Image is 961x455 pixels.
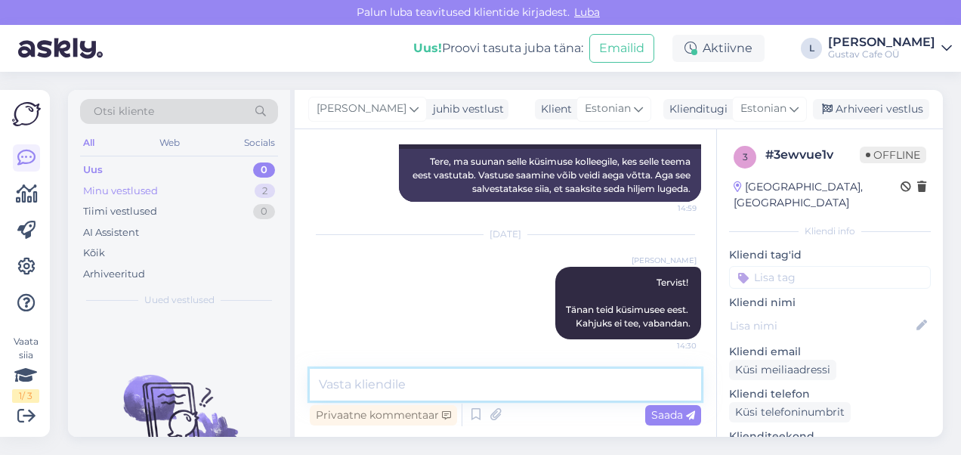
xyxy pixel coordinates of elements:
div: Gustav Cafe OÜ [828,48,935,60]
div: Küsi telefoninumbrit [729,402,851,422]
span: Uued vestlused [144,293,215,307]
div: L [801,38,822,59]
div: Socials [241,133,278,153]
div: [GEOGRAPHIC_DATA], [GEOGRAPHIC_DATA] [734,179,901,211]
div: Klient [535,101,572,117]
span: 3 [743,151,748,162]
div: Privaatne kommentaar [310,405,457,426]
div: Küsi meiliaadressi [729,360,836,380]
div: Uus [83,162,103,178]
div: Minu vestlused [83,184,158,199]
div: 0 [253,204,275,219]
div: Kliendi info [729,224,931,238]
div: juhib vestlust [427,101,504,117]
div: [DATE] [310,227,701,241]
button: Emailid [589,34,654,63]
a: [PERSON_NAME]Gustav Cafe OÜ [828,36,952,60]
div: # 3ewvue1v [765,146,860,164]
div: Arhiveeritud [83,267,145,282]
p: Kliendi email [729,344,931,360]
b: Uus! [413,41,442,55]
div: Tiimi vestlused [83,204,157,219]
div: Vaata siia [12,335,39,403]
p: Kliendi telefon [729,386,931,402]
span: Offline [860,147,926,163]
div: 0 [253,162,275,178]
div: Arhiveeri vestlus [813,99,929,119]
div: Klienditugi [663,101,728,117]
span: [PERSON_NAME] [317,101,406,117]
span: Otsi kliente [94,104,154,119]
span: Saada [651,408,695,422]
p: Klienditeekond [729,429,931,444]
span: 14:30 [640,340,697,351]
span: 14:59 [640,203,697,214]
span: Estonian [585,101,631,117]
div: Aktiivne [672,35,765,62]
div: 1 / 3 [12,389,39,403]
div: Tere, ma suunan selle küsimuse kolleegile, kes selle teema eest vastutab. Vastuse saamine võib ve... [399,149,701,202]
input: Lisa tag [729,266,931,289]
span: [PERSON_NAME] [632,255,697,266]
div: All [80,133,97,153]
img: Askly Logo [12,102,41,126]
div: Kõik [83,246,105,261]
input: Lisa nimi [730,317,913,334]
p: Kliendi nimi [729,295,931,311]
div: Web [156,133,183,153]
div: AI Assistent [83,225,139,240]
div: Proovi tasuta juba täna: [413,39,583,57]
div: 2 [255,184,275,199]
div: [PERSON_NAME] [828,36,935,48]
p: Kliendi tag'id [729,247,931,263]
span: Luba [570,5,604,19]
span: Estonian [740,101,786,117]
